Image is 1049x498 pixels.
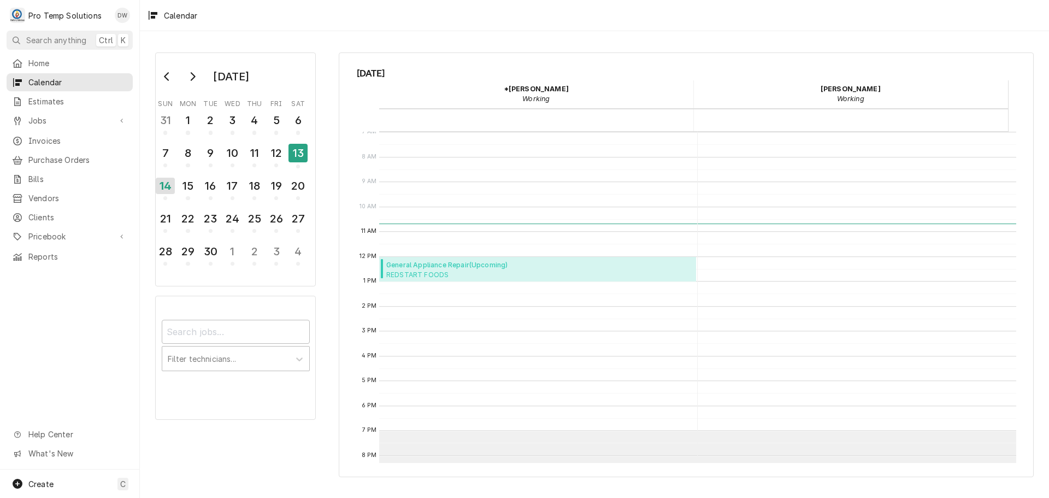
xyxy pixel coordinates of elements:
span: 2 PM [359,302,380,310]
div: 19 [268,178,285,194]
th: Tuesday [199,96,221,109]
div: 15 [179,178,196,194]
a: Calendar [7,73,133,91]
span: 8 AM [359,153,380,161]
span: K [121,34,126,46]
a: Clients [7,208,133,226]
button: Search anythingCtrlK [7,31,133,50]
button: Go to next month [181,68,203,85]
span: Calendar [28,77,127,88]
div: Dakota Williams - Working [693,80,1008,108]
a: Go to Jobs [7,112,133,130]
div: 20 [290,178,307,194]
div: [DATE] [209,67,253,86]
input: Search jobs... [162,320,310,344]
span: 3 PM [359,326,380,335]
strong: *[PERSON_NAME] [504,85,569,93]
a: Invoices [7,132,133,150]
div: 5 [268,112,285,128]
span: 6 PM [359,401,380,410]
a: Vendors [7,189,133,207]
span: Jobs [28,115,111,126]
div: Pro Temp Solutions [28,10,102,21]
a: Bills [7,170,133,188]
div: 25 [246,210,263,227]
div: 24 [224,210,241,227]
span: General Appliance Repair ( Upcoming ) [386,260,514,270]
th: Saturday [287,96,309,109]
span: Ctrl [99,34,113,46]
div: Calendar Filters [162,310,310,383]
span: Pricebook [28,231,111,242]
span: Clients [28,212,127,223]
th: Friday [266,96,287,109]
div: 14 [156,178,175,194]
div: 12 [268,145,285,161]
th: Thursday [244,96,266,109]
div: 23 [202,210,219,227]
div: Calendar Day Picker [155,52,316,286]
div: 6 [290,112,307,128]
div: General Appliance Repair(Upcoming)REDSTART FOODSREDSTART / DUR / [STREET_ADDRESS] [379,257,696,282]
button: Go to previous month [156,68,178,85]
span: 8 PM [359,451,380,460]
div: *Kevin Williams - Working [379,80,694,108]
div: 9 [202,145,219,161]
a: Go to Help Center [7,425,133,443]
div: 1 [179,112,196,128]
div: 4 [246,112,263,128]
a: Go to What's New [7,444,133,462]
span: Create [28,479,54,489]
a: Estimates [7,92,133,110]
div: 2 [246,243,263,260]
div: 29 [179,243,196,260]
span: Estimates [28,96,127,107]
em: Working [837,95,864,103]
div: 26 [268,210,285,227]
span: REDSTART FOODS REDSTART / DUR / [STREET_ADDRESS] [386,270,514,279]
span: 7 AM [360,127,380,136]
a: Go to Pricebook [7,227,133,245]
div: 22 [179,210,196,227]
span: Invoices [28,135,127,147]
span: C [120,478,126,490]
div: 10 [224,145,241,161]
div: 2 [202,112,219,128]
span: 4 PM [359,351,380,360]
div: 30 [202,243,219,260]
span: Purchase Orders [28,154,127,166]
div: 13 [288,144,308,162]
div: 1 [224,243,241,260]
div: 27 [290,210,307,227]
div: 17 [224,178,241,194]
th: Monday [176,96,199,109]
em: Working [522,95,550,103]
span: 12 PM [357,252,380,261]
div: Calendar Calendar [339,52,1034,477]
div: 3 [224,112,241,128]
th: Sunday [155,96,176,109]
span: Vendors [28,192,127,204]
span: Bills [28,173,127,185]
a: Home [7,54,133,72]
a: Purchase Orders [7,151,133,169]
strong: [PERSON_NAME] [821,85,881,93]
div: 28 [157,243,174,260]
div: Dana Williams's Avatar [115,8,130,23]
a: Reports [7,248,133,266]
div: [Recall] General Appliance Repair REDSTART FOODS REDSTART / DUR / 2827 N Roxboro St, Durham, NC 2... [379,257,696,282]
span: 10 AM [357,202,380,211]
span: Home [28,57,127,69]
span: Search anything [26,34,86,46]
div: 21 [157,210,174,227]
span: What's New [28,448,126,459]
span: 5 PM [359,376,380,385]
div: 8 [179,145,196,161]
div: 7 [157,145,174,161]
div: 11 [246,145,263,161]
span: 11 AM [358,227,380,236]
span: 9 AM [359,177,380,186]
span: Reports [28,251,127,262]
span: 1 PM [361,277,380,285]
span: 7 PM [360,426,380,435]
